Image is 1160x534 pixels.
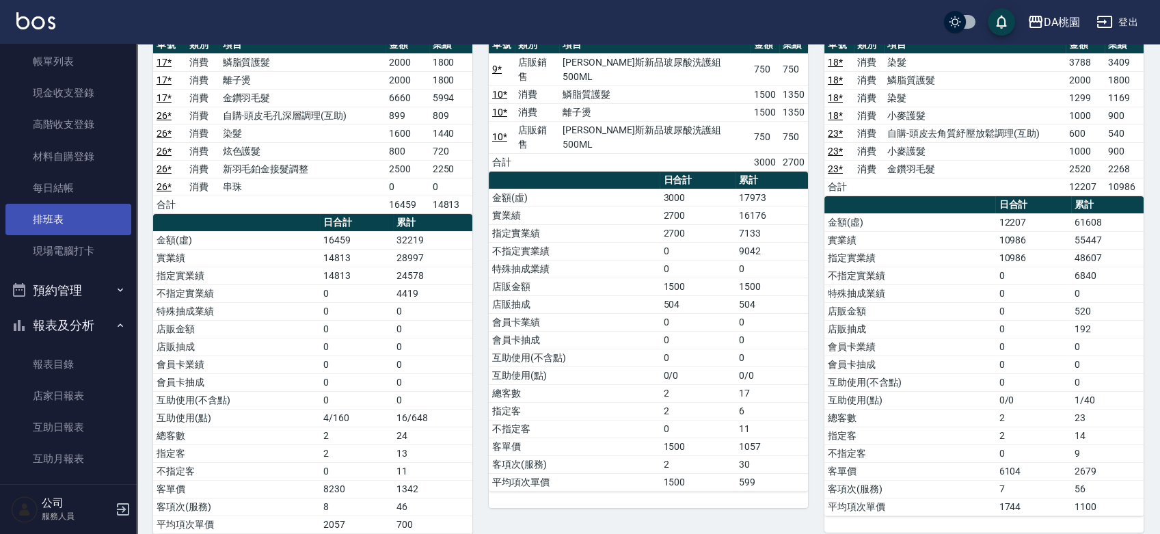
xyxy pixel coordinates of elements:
[988,8,1015,36] button: save
[5,443,131,475] a: 互助月報表
[5,172,131,204] a: 每日結帳
[16,12,55,29] img: Logo
[489,313,660,331] td: 會員卡業績
[824,320,995,338] td: 店販抽成
[751,53,779,85] td: 750
[1071,356,1144,373] td: 0
[995,196,1070,214] th: 日合計
[995,427,1070,444] td: 2
[824,391,995,409] td: 互助使用(點)
[515,85,559,103] td: 消費
[5,141,131,172] a: 材料自購登錄
[386,160,429,178] td: 2500
[393,302,472,320] td: 0
[824,213,995,231] td: 金額(虛)
[824,427,995,444] td: 指定客
[393,516,472,533] td: 700
[736,313,808,331] td: 0
[824,498,995,516] td: 平均項次單價
[1105,178,1144,196] td: 10986
[736,295,808,313] td: 504
[186,160,219,178] td: 消費
[489,384,660,402] td: 總客數
[1071,249,1144,267] td: 48607
[320,462,394,480] td: 0
[153,338,320,356] td: 店販抽成
[219,124,386,142] td: 染髮
[736,384,808,402] td: 17
[884,36,1066,54] th: 項目
[824,36,1144,196] table: a dense table
[995,409,1070,427] td: 2
[5,475,131,507] a: 互助點數明細
[153,267,320,284] td: 指定實業績
[489,295,660,313] td: 店販抽成
[824,480,995,498] td: 客項次(服務)
[1044,14,1080,31] div: DA桃園
[1105,53,1144,71] td: 3409
[489,242,660,260] td: 不指定實業績
[660,260,735,278] td: 0
[153,356,320,373] td: 會員卡業績
[1066,178,1105,196] td: 12207
[1022,8,1085,36] button: DA桃園
[320,444,394,462] td: 2
[559,103,751,121] td: 離子燙
[824,338,995,356] td: 會員卡業績
[736,438,808,455] td: 1057
[489,349,660,366] td: 互助使用(不含點)
[1071,391,1144,409] td: 1/40
[5,273,131,308] button: 預約管理
[153,36,186,54] th: 單號
[995,373,1070,391] td: 0
[1105,124,1144,142] td: 540
[320,302,394,320] td: 0
[489,172,808,492] table: a dense table
[153,320,320,338] td: 店販金額
[320,214,394,232] th: 日合計
[1105,160,1144,178] td: 2268
[489,206,660,224] td: 實業績
[429,36,472,54] th: 業績
[320,284,394,302] td: 0
[393,249,472,267] td: 28997
[320,231,394,249] td: 16459
[320,391,394,409] td: 0
[995,302,1070,320] td: 0
[489,438,660,455] td: 客單價
[393,409,472,427] td: 16/648
[5,77,131,109] a: 現金收支登錄
[824,196,1144,516] table: a dense table
[660,420,735,438] td: 0
[736,189,808,206] td: 17973
[386,89,429,107] td: 6660
[153,302,320,320] td: 特殊抽成業績
[153,196,186,213] td: 合計
[219,107,386,124] td: 自購-頭皮毛孔深層調理(互助)
[1066,160,1105,178] td: 2520
[5,109,131,140] a: 高階收支登錄
[736,473,808,491] td: 599
[884,107,1066,124] td: 小麥護髮
[660,349,735,366] td: 0
[153,231,320,249] td: 金額(虛)
[429,71,472,89] td: 1800
[393,462,472,480] td: 11
[5,380,131,412] a: 店家日報表
[854,142,883,160] td: 消費
[995,498,1070,516] td: 1744
[660,402,735,420] td: 2
[386,71,429,89] td: 2000
[660,224,735,242] td: 2700
[153,214,472,534] table: a dense table
[995,444,1070,462] td: 0
[1071,373,1144,391] td: 0
[824,36,854,54] th: 單號
[320,427,394,444] td: 2
[884,71,1066,89] td: 鱗脂質護髮
[11,496,38,523] img: Person
[1071,196,1144,214] th: 累計
[1066,36,1105,54] th: 金額
[393,284,472,302] td: 4419
[995,267,1070,284] td: 0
